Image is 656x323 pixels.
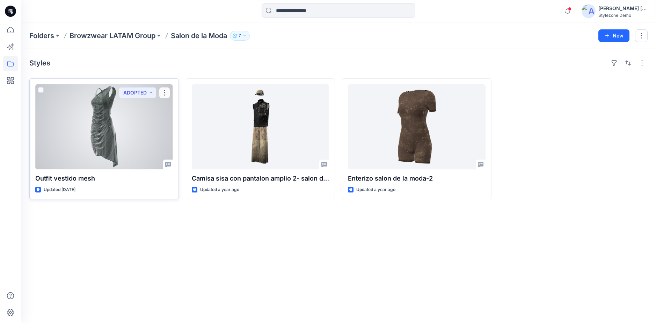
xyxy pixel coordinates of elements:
[192,174,329,183] p: Camisa sisa con pantalon amplio 2- salon de la moda
[230,31,250,41] button: 7
[200,186,239,194] p: Updated a year ago
[171,31,227,41] p: Salon de la Moda
[598,4,647,13] div: [PERSON_NAME] [PERSON_NAME]
[348,174,486,183] p: Enterizo salon de la moda-2
[192,84,329,169] a: Camisa sisa con pantalon amplio 2- salon de la moda
[348,84,486,169] a: Enterizo salon de la moda-2
[598,29,629,42] button: New
[35,174,173,183] p: Outfit vestido mesh
[44,186,75,194] p: Updated [DATE]
[29,31,54,41] a: Folders
[582,4,596,18] img: avatar
[239,32,241,40] p: 7
[29,59,50,67] h4: Styles
[356,186,395,194] p: Updated a year ago
[598,13,647,18] div: Stylezone Demo
[35,84,173,169] a: Outfit vestido mesh
[70,31,155,41] a: Browzwear LATAM Group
